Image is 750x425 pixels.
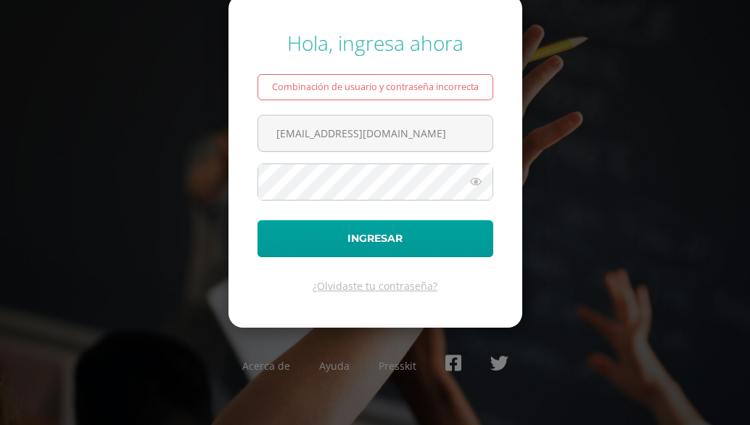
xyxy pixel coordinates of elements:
div: Combinación de usuario y contraseña incorrecta [257,74,493,100]
div: Hola, ingresa ahora [257,29,493,57]
a: Acerca de [242,359,290,373]
a: Presskit [379,359,416,373]
button: Ingresar [257,220,493,257]
input: Correo electrónico o usuario [258,116,493,151]
a: Ayuda [319,359,350,373]
a: ¿Olvidaste tu contraseña? [313,279,437,293]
